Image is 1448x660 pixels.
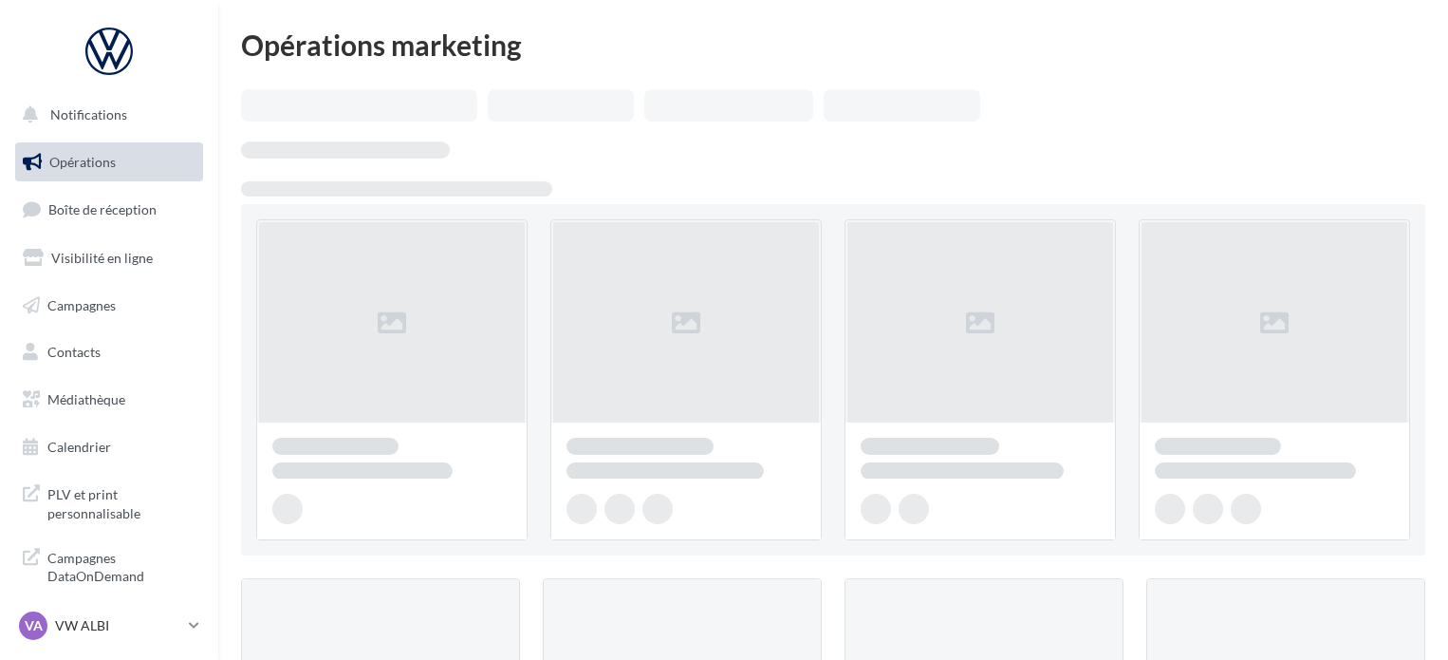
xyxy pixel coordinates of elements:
[15,608,203,644] a: VA VW ALBI
[49,154,116,170] span: Opérations
[11,95,199,135] button: Notifications
[11,537,207,594] a: Campagnes DataOnDemand
[241,30,1425,59] div: Opérations marketing
[47,391,125,407] span: Médiathèque
[11,189,207,230] a: Boîte de réception
[47,439,111,455] span: Calendrier
[47,344,101,360] span: Contacts
[47,296,116,312] span: Campagnes
[50,106,127,123] span: Notifications
[51,250,153,266] span: Visibilité en ligne
[11,238,207,278] a: Visibilité en ligne
[47,545,195,586] span: Campagnes DataOnDemand
[11,332,207,372] a: Contacts
[11,286,207,326] a: Campagnes
[25,616,43,635] span: VA
[11,380,207,420] a: Médiathèque
[48,201,157,217] span: Boîte de réception
[47,481,195,522] span: PLV et print personnalisable
[55,616,181,635] p: VW ALBI
[11,474,207,530] a: PLV et print personnalisable
[11,427,207,467] a: Calendrier
[11,142,207,182] a: Opérations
